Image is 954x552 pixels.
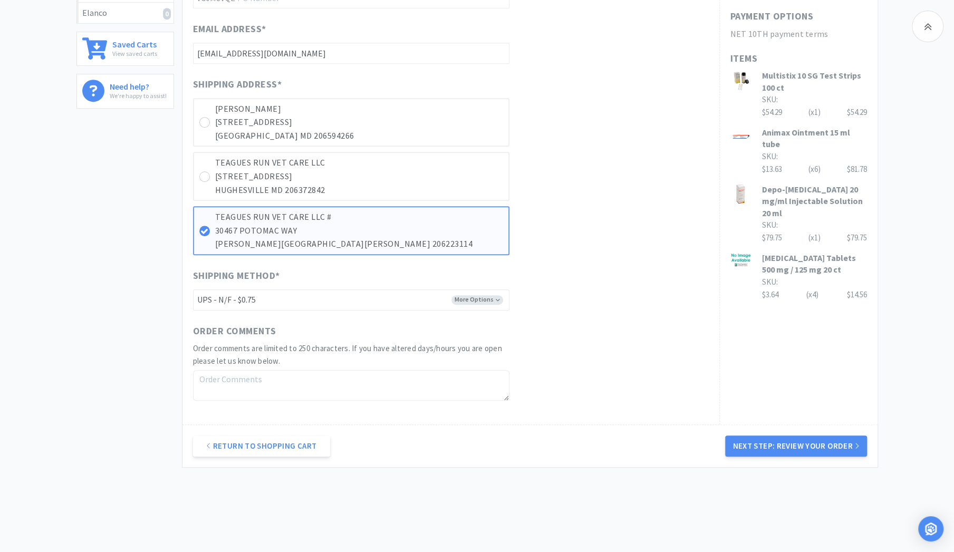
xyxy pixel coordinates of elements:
[110,80,167,91] h6: Need help?
[725,435,866,457] button: Next Step: Review Your Order
[193,22,266,37] span: Email Address *
[730,51,867,66] h1: Items
[193,77,282,92] span: Shipping Address *
[918,516,943,541] div: Open Intercom Messenger
[762,70,867,93] h3: Multistix 10 SG Test Strips 100 ct
[762,94,778,104] span: SKU:
[808,106,821,119] div: (x 1 )
[730,70,751,91] img: cdbbf3058ecb4b41b9c688ae9725621b_118111.jpeg
[193,43,509,64] input: Email Address
[847,106,867,119] div: $54.29
[215,183,503,197] p: HUGHESVILLE MD 206372842
[762,127,867,150] h3: Animax Ointment 15 ml tube
[730,27,867,41] h2: NET 10TH payment terms
[215,129,503,143] p: [GEOGRAPHIC_DATA] MD 206594266
[215,210,503,224] p: TEAGUES RUN VET CARE LLC #
[762,288,867,301] div: $3.64
[215,170,503,183] p: [STREET_ADDRESS]
[762,151,778,161] span: SKU:
[112,49,157,59] p: View saved carts
[110,91,167,101] p: We're happy to assist!
[808,231,821,244] div: (x 1 )
[762,231,867,244] div: $79.75
[215,115,503,129] p: [STREET_ADDRESS]
[808,163,821,176] div: (x 6 )
[82,6,168,20] div: Elanco
[163,8,171,20] i: 0
[215,224,503,238] p: 30467 POTOMAC WAY
[77,3,174,24] a: Elanco0
[215,102,503,116] p: [PERSON_NAME]
[847,163,867,176] div: $81.78
[215,237,503,251] p: [PERSON_NAME][GEOGRAPHIC_DATA][PERSON_NAME] 206223114
[730,183,751,205] img: 281d35638da7454f9554257594d9ea7d_121185.jpeg
[762,252,867,276] h3: [MEDICAL_DATA] Tablets 500 mg / 125 mg 20 ct
[215,156,503,170] p: TEAGUES RUN VET CARE LLC
[76,32,174,66] a: Saved CartsView saved carts
[847,231,867,244] div: $79.75
[193,435,330,457] a: Return to Shopping Cart
[762,277,778,287] span: SKU:
[762,183,867,219] h3: Depo-[MEDICAL_DATA] 20 mg/ml Injectable Solution 20 ml
[730,252,751,268] img: cb21cfe0d1414d439d76aa70f597ba3d_144659.jpeg
[762,163,867,176] div: $13.63
[762,106,867,119] div: $54.29
[112,37,157,49] h6: Saved Carts
[193,324,276,339] span: Order Comments
[730,127,751,148] img: 714bb623d71e4f6b8e97d3204b3095bd_120263.jpeg
[730,9,814,24] h1: Payment Options
[193,343,502,366] span: Order comments are limited to 250 characters. If you have altered days/hours you are open please ...
[762,220,778,230] span: SKU:
[806,288,818,301] div: (x 4 )
[847,288,867,301] div: $14.56
[193,268,280,284] span: Shipping Method *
